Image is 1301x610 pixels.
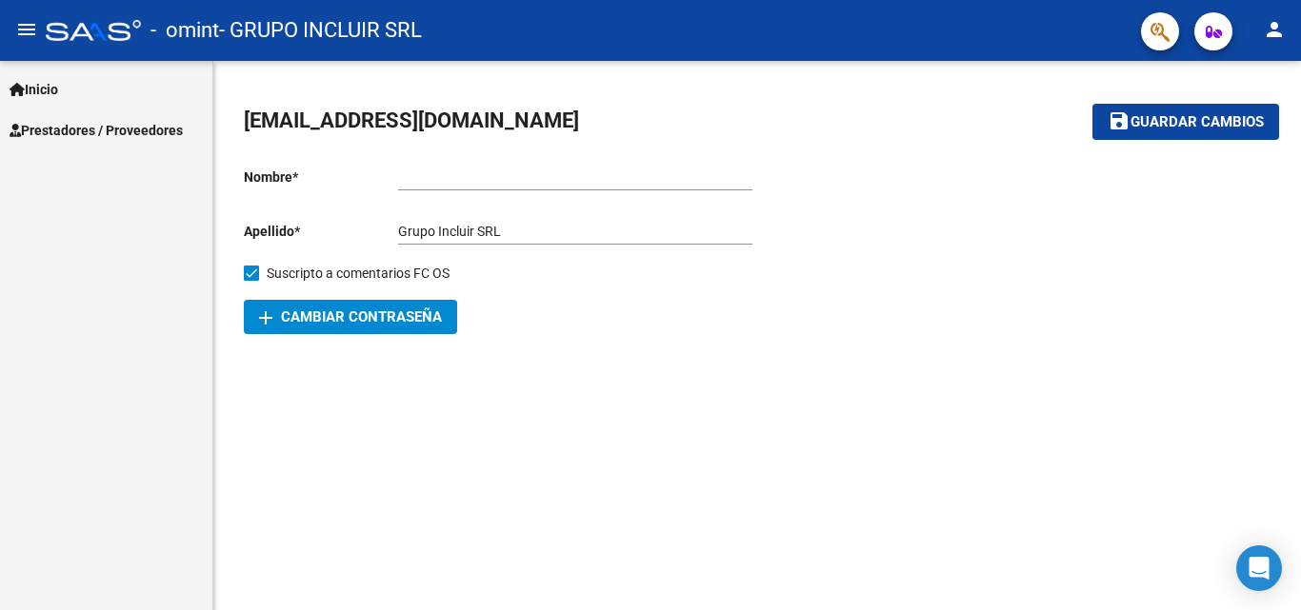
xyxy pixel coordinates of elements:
[244,300,457,334] button: Cambiar Contraseña
[10,79,58,100] span: Inicio
[244,221,398,242] p: Apellido
[244,167,398,187] p: Nombre
[1236,545,1282,591] div: Open Intercom Messenger
[219,10,422,51] span: - GRUPO INCLUIR SRL
[150,10,219,51] span: - omint
[10,120,183,141] span: Prestadores / Proveedores
[254,306,277,329] mat-icon: add
[259,308,442,325] span: Cambiar Contraseña
[1092,104,1279,139] button: Guardar cambios
[1108,109,1131,132] mat-icon: save
[1131,114,1264,131] span: Guardar cambios
[1263,18,1286,41] mat-icon: person
[267,262,450,285] span: Suscripto a comentarios FC OS
[15,18,38,41] mat-icon: menu
[244,108,579,132] span: [EMAIL_ADDRESS][DOMAIN_NAME]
